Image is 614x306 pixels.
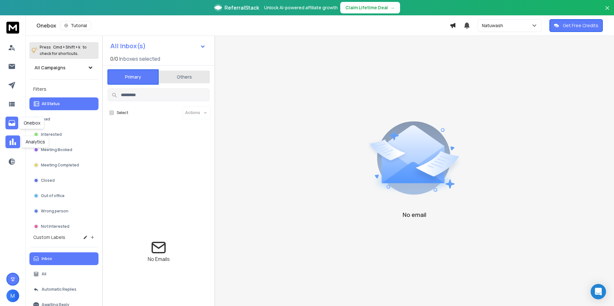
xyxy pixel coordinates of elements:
button: Lead [29,113,98,126]
button: All Campaigns [29,61,98,74]
button: Out of office [29,189,98,202]
button: Others [159,70,210,84]
p: Meeting Booked [41,147,72,152]
p: Natuwash [482,22,506,29]
span: 0 / 0 [110,55,118,63]
button: Get Free Credits [549,19,603,32]
h3: Custom Labels [33,234,65,241]
p: Meeting Completed [41,163,79,168]
button: All Inbox(s) [105,40,211,52]
p: All [42,272,46,277]
button: Primary [107,69,159,85]
button: Close banner [603,4,611,19]
p: Lead [41,117,50,122]
h1: All Campaigns [35,65,66,71]
button: Closed [29,174,98,187]
button: M [6,289,19,302]
p: Closed [41,178,55,183]
p: Not Interested [41,224,69,229]
p: Press to check for shortcuts. [40,44,87,57]
p: Out of office [41,193,65,198]
button: Meeting Booked [29,143,98,156]
button: Interested [29,128,98,141]
h3: Filters [29,85,98,94]
div: Analytics [21,136,49,148]
h3: Inboxes selected [119,55,160,63]
label: Select [117,110,128,115]
button: All Status [29,97,98,110]
button: Meeting Completed [29,159,98,172]
span: → [390,4,395,11]
p: Inbox [42,256,52,261]
button: All [29,268,98,280]
button: Wrong person [29,205,98,218]
p: No email [403,210,426,219]
p: No Emails [148,255,170,263]
button: Not Interested [29,220,98,233]
p: Unlock AI-powered affiliate growth [264,4,338,11]
p: Interested [41,132,62,137]
button: Automatic Replies [29,283,98,296]
span: Cmd + Shift + k [52,43,81,51]
h1: All Inbox(s) [110,43,146,49]
p: All Status [42,101,60,106]
button: Inbox [29,252,98,265]
p: Get Free Credits [563,22,598,29]
button: Claim Lifetime Deal→ [340,2,400,13]
div: Onebox [20,117,44,129]
p: Automatic Replies [42,287,76,292]
button: Tutorial [60,21,91,30]
p: Wrong person [41,209,68,214]
div: Onebox [36,21,450,30]
div: Open Intercom Messenger [591,284,606,299]
span: ReferralStack [224,4,259,11]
